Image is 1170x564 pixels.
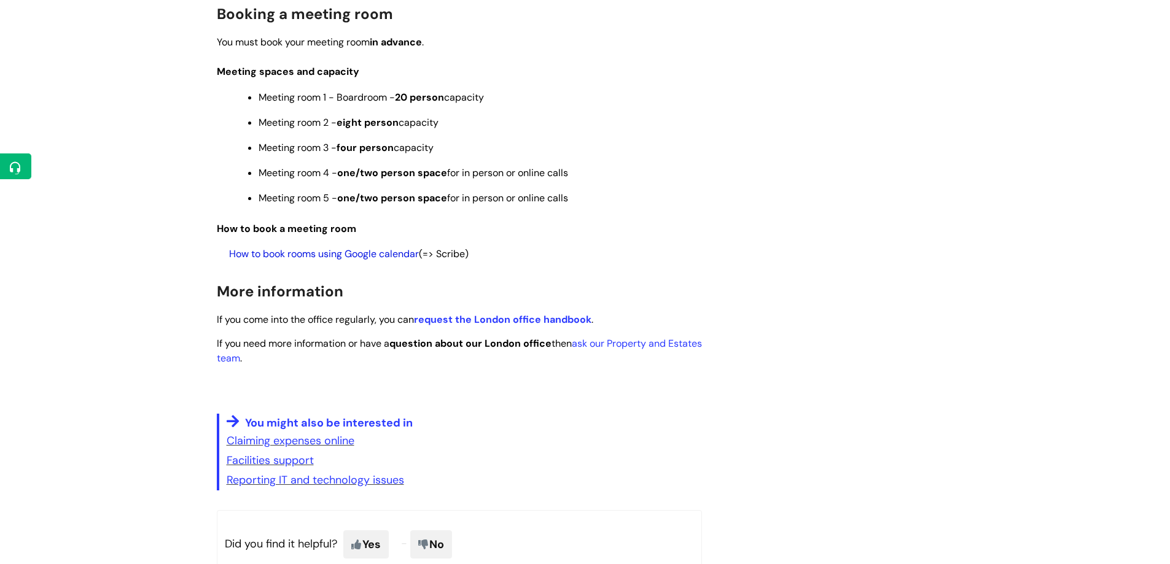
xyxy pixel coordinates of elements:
span: No [410,530,452,558]
strong: eight person [337,116,399,129]
a: How to book rooms using Google calendar [229,247,419,260]
strong: question about our London office [389,337,552,350]
a: Claiming expenses online [227,433,354,448]
span: Meeting spaces and capacity [217,65,359,78]
span: How to book a meeting room [217,222,356,235]
strong: four person [337,141,394,154]
span: Booking a meeting room [217,4,393,23]
strong: in advance [370,36,422,48]
span: You might also be interested in [245,415,413,430]
a: Reporting IT and technology issues [227,473,404,487]
a: request the London office handbook [414,313,591,326]
span: Yes [343,530,389,558]
strong: 20 person [395,91,444,104]
span: You must book your meeting room . [217,36,424,48]
span: If you come into the office regularly, you can . [217,313,593,326]
span: Meeting room 2 - capacity [259,116,439,129]
span: If you need more information or have a then . [217,337,702,365]
strong: one/two person space [337,166,447,179]
span: Meeting room 4 - for in person or online calls [259,166,568,179]
span: Meeting room 3 - capacity [259,141,434,154]
span: Meeting room 1 - Boardroom - capacity [259,91,484,104]
span: More information [217,282,343,301]
span: Meeting room 5 - for in person or online calls [259,191,568,204]
strong: one/two person space [337,191,447,204]
a: Facilities support [227,453,314,468]
span: (=> Scribe) [229,247,469,260]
